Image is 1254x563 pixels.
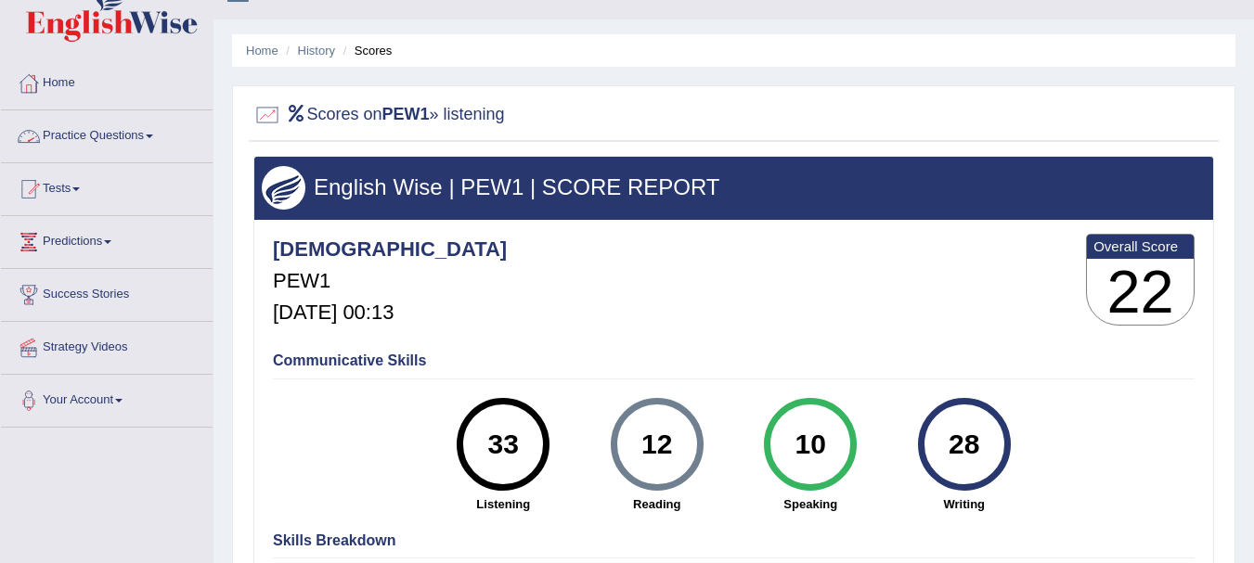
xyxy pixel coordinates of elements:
h5: PEW1 [273,270,507,292]
h4: [DEMOGRAPHIC_DATA] [273,238,507,261]
a: Success Stories [1,269,213,315]
b: PEW1 [382,105,430,123]
li: Scores [339,42,393,59]
a: Strategy Videos [1,322,213,368]
a: Your Account [1,375,213,421]
h3: 22 [1087,259,1194,326]
a: Tests [1,163,213,210]
strong: Listening [436,495,572,513]
h4: Skills Breakdown [273,532,1195,549]
img: wings.png [262,166,305,210]
a: Home [1,58,213,104]
h5: [DATE] 00:13 [273,301,507,324]
div: 33 [470,405,537,483]
h2: Scores on » listening [253,101,505,129]
h3: English Wise | PEW1 | SCORE REPORT [262,175,1206,199]
a: Practice Questions [1,110,213,157]
h4: Communicative Skills [273,352,1195,369]
div: 12 [623,405,691,483]
a: Home [246,44,278,58]
a: Predictions [1,216,213,262]
strong: Reading [589,495,725,513]
div: 10 [777,405,845,483]
div: 28 [930,405,998,483]
a: History [298,44,335,58]
strong: Writing [897,495,1032,513]
b: Overall Score [1093,238,1187,254]
strong: Speaking [743,495,879,513]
